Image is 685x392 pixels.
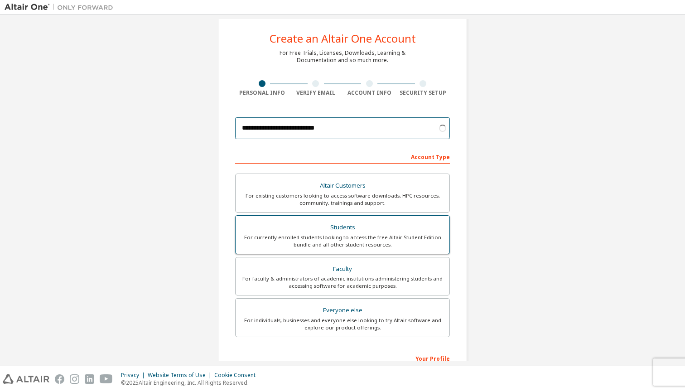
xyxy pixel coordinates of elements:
[235,149,450,164] div: Account Type
[121,372,148,379] div: Privacy
[241,275,444,290] div: For faculty & administrators of academic institutions administering students and accessing softwa...
[241,317,444,331] div: For individuals, businesses and everyone else looking to try Altair software and explore our prod...
[241,304,444,317] div: Everyone else
[342,89,396,97] div: Account Info
[241,192,444,207] div: For existing customers looking to access software downloads, HPC resources, community, trainings ...
[280,49,405,64] div: For Free Trials, Licenses, Downloads, Learning & Documentation and so much more.
[5,3,118,12] img: Altair One
[214,372,261,379] div: Cookie Consent
[55,374,64,384] img: facebook.svg
[70,374,79,384] img: instagram.svg
[241,263,444,276] div: Faculty
[396,89,450,97] div: Security Setup
[270,33,416,44] div: Create an Altair One Account
[235,89,289,97] div: Personal Info
[85,374,94,384] img: linkedin.svg
[241,221,444,234] div: Students
[121,379,261,387] p: © 2025 Altair Engineering, Inc. All Rights Reserved.
[148,372,214,379] div: Website Terms of Use
[241,234,444,248] div: For currently enrolled students looking to access the free Altair Student Edition bundle and all ...
[289,89,343,97] div: Verify Email
[241,179,444,192] div: Altair Customers
[3,374,49,384] img: altair_logo.svg
[235,351,450,365] div: Your Profile
[100,374,113,384] img: youtube.svg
